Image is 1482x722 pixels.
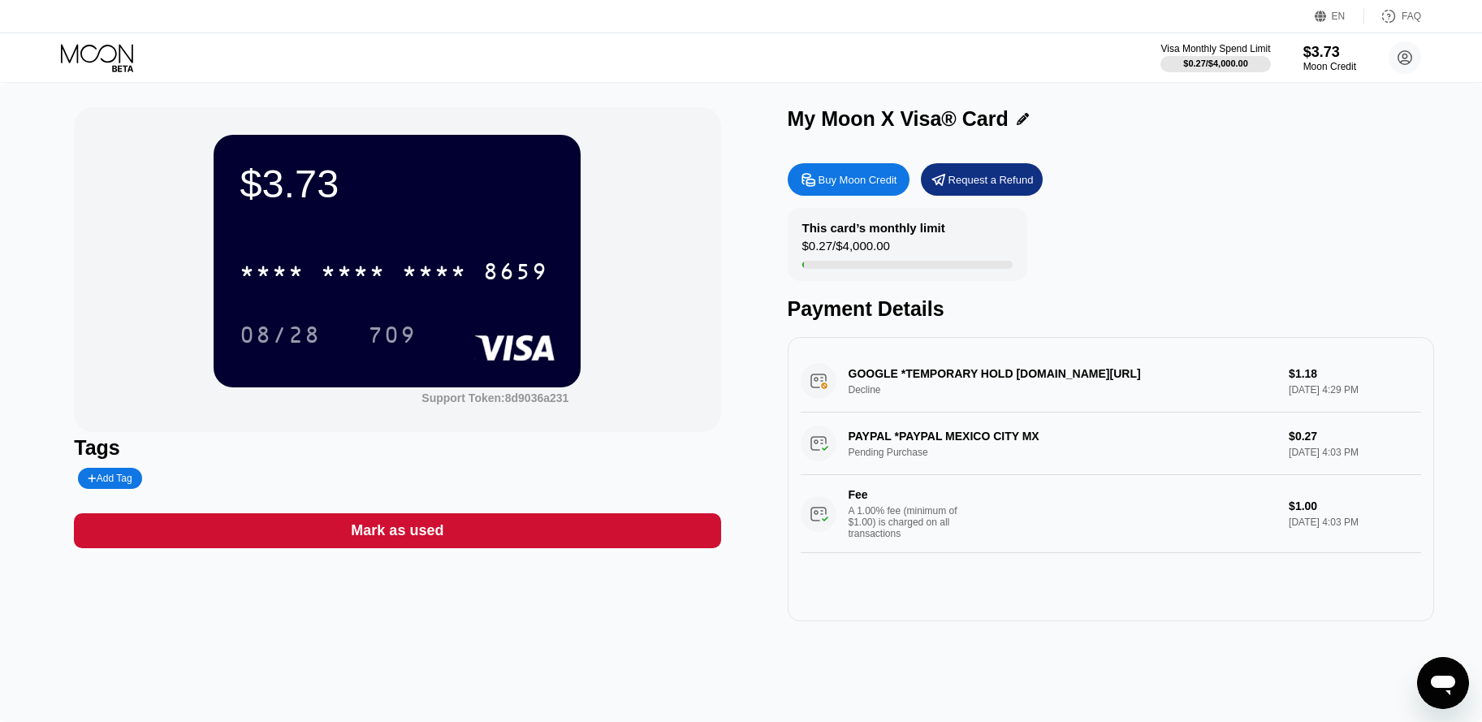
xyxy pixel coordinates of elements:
div: Mark as used [74,513,720,548]
div: Buy Moon Credit [819,173,897,187]
div: EN [1332,11,1346,22]
div: Visa Monthly Spend Limit [1160,43,1270,54]
div: Buy Moon Credit [788,163,910,196]
div: Support Token:8d9036a231 [421,391,568,404]
div: Visa Monthly Spend Limit$0.27/$4,000.00 [1160,43,1270,72]
div: $3.73 [240,161,555,206]
div: $1.00 [1289,499,1421,512]
div: Payment Details [788,297,1434,321]
div: Add Tag [88,473,132,484]
div: FeeA 1.00% fee (minimum of $1.00) is charged on all transactions$1.00[DATE] 4:03 PM [801,475,1421,553]
div: 709 [368,324,417,350]
div: EN [1315,8,1364,24]
div: 08/28 [227,314,333,355]
div: $3.73Moon Credit [1303,44,1356,72]
div: Moon Credit [1303,61,1356,72]
div: FAQ [1364,8,1421,24]
div: Support Token: 8d9036a231 [421,391,568,404]
div: 709 [356,314,429,355]
iframe: Button to launch messaging window [1417,657,1469,709]
div: Fee [849,488,962,501]
div: $0.27 / $4,000.00 [1183,58,1248,68]
div: 08/28 [240,324,321,350]
div: Request a Refund [948,173,1034,187]
div: [DATE] 4:03 PM [1289,517,1421,528]
div: This card’s monthly limit [802,221,945,235]
div: Mark as used [351,521,443,540]
div: Add Tag [78,468,141,489]
div: FAQ [1402,11,1421,22]
div: A 1.00% fee (minimum of $1.00) is charged on all transactions [849,505,970,539]
div: 8659 [483,261,548,287]
div: $3.73 [1303,44,1356,61]
div: Request a Refund [921,163,1043,196]
div: Tags [74,436,720,460]
div: $0.27 / $4,000.00 [802,239,890,261]
div: My Moon X Visa® Card [788,107,1009,131]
